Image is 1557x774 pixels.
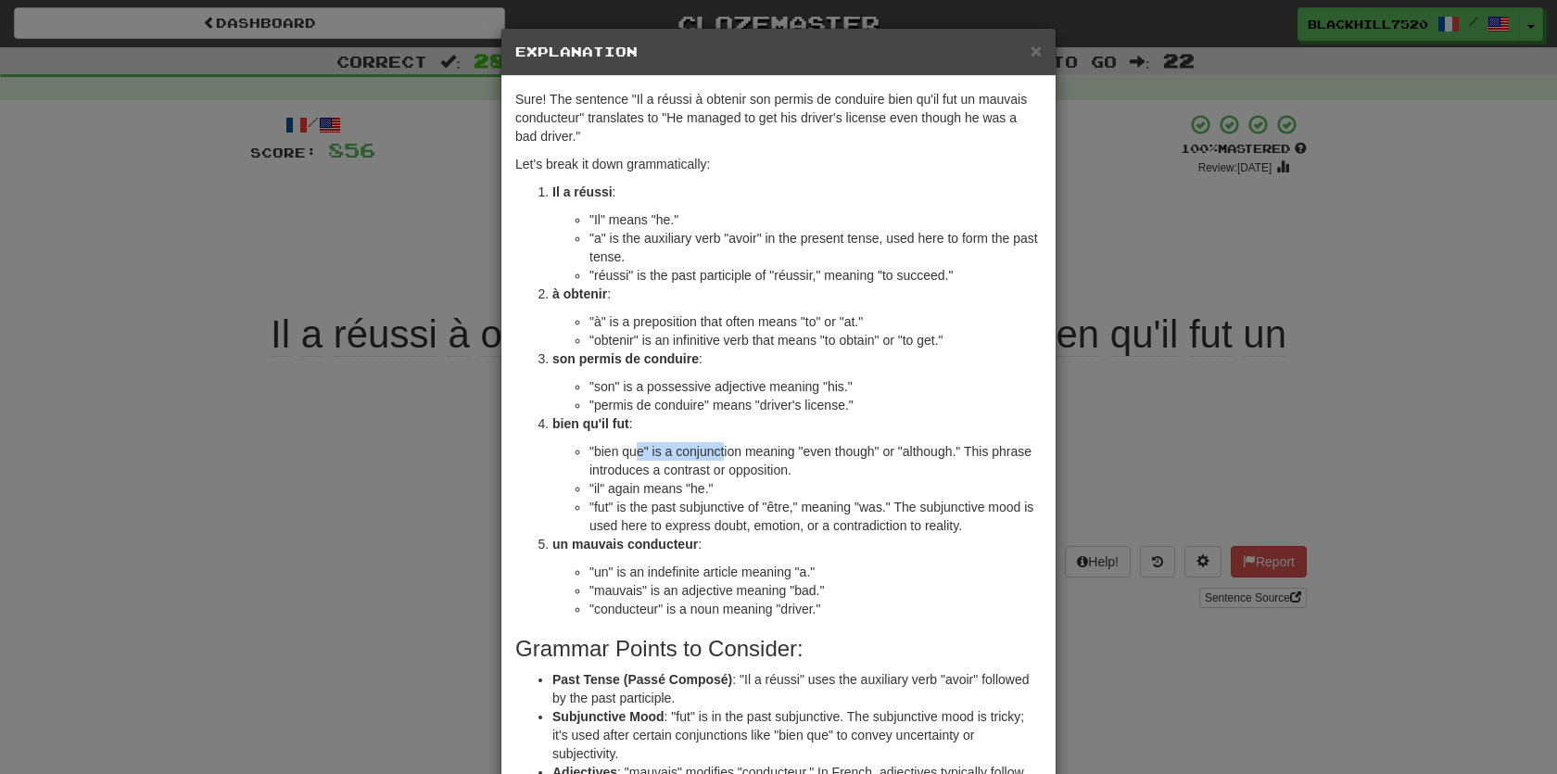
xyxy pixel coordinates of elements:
[589,563,1042,581] li: "un" is an indefinite article meaning "a."
[552,709,665,724] strong: Subjunctive Mood
[589,600,1042,618] li: "conducteur" is a noun meaning "driver."
[589,229,1042,266] li: "a" is the auxiliary verb "avoir" in the present tense, used here to form the past tense.
[552,537,698,552] strong: un mauvais conducteur
[589,331,1042,349] li: "obtenir" is an infinitive verb that means "to obtain" or "to get."
[552,672,732,687] strong: Past Tense (Passé Composé)
[515,637,1042,661] h3: Grammar Points to Consider:
[589,479,1042,498] li: "il" again means "he."
[552,285,1042,303] p: :
[515,43,1042,61] h5: Explanation
[589,442,1042,479] li: "bien que" is a conjunction meaning "even though" or "although." This phrase introduces a contras...
[589,377,1042,396] li: "son" is a possessive adjective meaning "his."
[552,286,607,301] strong: à obtenir
[515,155,1042,173] p: Let's break it down grammatically:
[552,183,1042,201] p: :
[552,416,629,431] strong: bien qu'il fut
[589,266,1042,285] li: "réussi" is the past participle of "réussir," meaning "to succeed."
[515,90,1042,146] p: Sure! The sentence "Il a réussi à obtenir son permis de conduire bien qu'il fut un mauvais conduc...
[552,707,1042,763] li: : "fut" is in the past subjunctive. The subjunctive mood is tricky; it's used after certain conju...
[552,351,699,366] strong: son permis de conduire
[589,210,1042,229] li: "Il" means "he."
[552,414,1042,433] p: :
[1031,40,1042,61] span: ×
[589,581,1042,600] li: "mauvais" is an adjective meaning "bad."
[552,184,613,199] strong: Il a réussi
[552,670,1042,707] li: : "Il a réussi" uses the auxiliary verb "avoir" followed by the past participle.
[552,535,1042,553] p: :
[589,396,1042,414] li: "permis de conduire" means "driver's license."
[552,349,1042,368] p: :
[589,312,1042,331] li: "à" is a preposition that often means "to" or "at."
[1031,41,1042,60] button: Close
[589,498,1042,535] li: "fut" is the past subjunctive of "être," meaning "was." The subjunctive mood is used here to expr...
